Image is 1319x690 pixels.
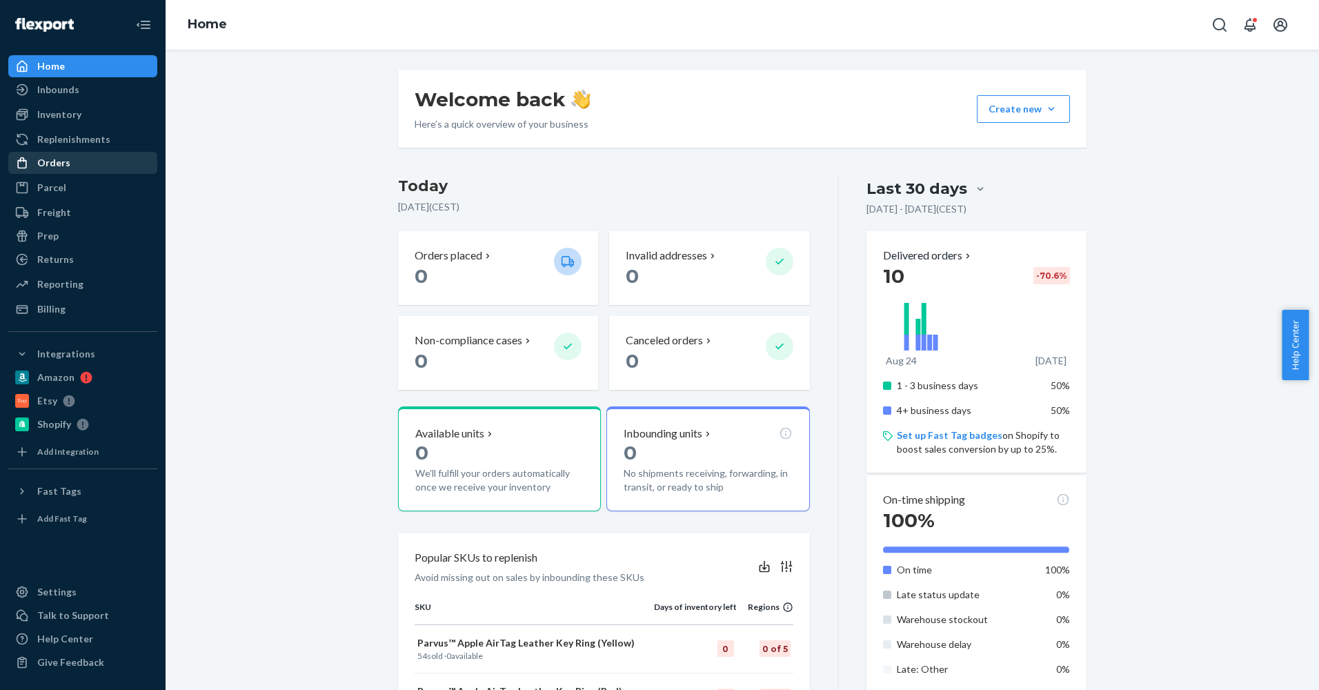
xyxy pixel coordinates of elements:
div: Last 30 days [866,178,967,199]
button: Inbounding units0No shipments receiving, forwarding, in transit, or ready to ship [606,406,809,511]
a: Home [188,17,227,32]
a: Prep [8,225,157,247]
p: Orders placed [415,248,482,264]
p: Late status update [897,588,1033,602]
button: Integrations [8,343,157,365]
th: Days of inventory left [654,601,737,624]
a: Billing [8,298,157,320]
p: Warehouse delay [897,638,1033,651]
a: Parcel [8,177,157,199]
ol: breadcrumbs [177,5,238,45]
div: Freight [37,206,71,219]
p: No shipments receiving, forwarding, in transit, or ready to ship [624,466,792,494]
div: Regions [737,601,793,613]
span: 0 [624,441,637,464]
div: Shopify [37,417,71,431]
div: Help Center [37,632,93,646]
p: Popular SKUs to replenish [415,550,537,566]
p: Here’s a quick overview of your business [415,117,591,131]
p: [DATE] ( CEST ) [398,200,810,214]
span: 0% [1056,613,1070,625]
a: Shopify [8,413,157,435]
div: Add Fast Tag [37,513,87,524]
a: Orders [8,152,157,174]
p: 4+ business days [897,404,1033,417]
p: Canceled orders [626,333,703,348]
p: Invalid addresses [626,248,707,264]
p: On-time shipping [883,492,965,508]
a: Add Fast Tag [8,508,157,530]
button: Orders placed 0 [398,231,598,305]
div: Inventory [37,108,81,121]
button: Open account menu [1267,11,1294,39]
span: 50% [1051,404,1070,416]
button: Create new [977,95,1070,123]
div: Replenishments [37,132,110,146]
button: Close Navigation [130,11,157,39]
p: Non-compliance cases [415,333,522,348]
a: Home [8,55,157,77]
div: Amazon [37,371,75,384]
button: Delivered orders [883,248,973,264]
a: Inventory [8,103,157,126]
button: Open notifications [1236,11,1264,39]
span: 50% [1051,379,1070,391]
p: sold · available [417,650,651,662]
a: Set up Fast Tag badges [897,429,1002,441]
button: Open Search Box [1206,11,1233,39]
a: Amazon [8,366,157,388]
div: Home [37,59,65,73]
p: Inbounding units [624,426,702,442]
div: Give Feedback [37,655,104,669]
p: [DATE] [1035,354,1067,368]
p: Available units [415,426,484,442]
button: Give Feedback [8,651,157,673]
th: SKU [415,601,654,624]
button: Fast Tags [8,480,157,502]
p: on Shopify to boost sales conversion by up to 25%. [897,428,1070,456]
button: Help Center [1282,310,1309,380]
div: Inbounds [37,83,79,97]
a: Add Integration [8,441,157,463]
span: 0% [1056,638,1070,650]
img: Flexport logo [15,18,74,32]
button: Non-compliance cases 0 [398,316,598,390]
span: 0 [415,441,428,464]
div: Etsy [37,394,57,408]
p: Avoid missing out on sales by inbounding these SKUs [415,571,644,584]
h3: Today [398,175,810,197]
h1: Welcome back [415,87,591,112]
div: Settings [37,585,77,599]
div: 0 of 5 [760,640,791,657]
span: 0 [626,349,639,373]
a: Inbounds [8,79,157,101]
div: Prep [37,229,59,243]
p: Aug 24 [886,354,917,368]
a: Freight [8,201,157,224]
span: 0 [415,349,428,373]
span: 0 [446,651,451,661]
div: -70.6 % [1033,267,1070,284]
span: 0 [415,264,428,288]
div: Orders [37,156,70,170]
img: hand-wave emoji [571,90,591,109]
p: Warehouse stockout [897,613,1033,627]
a: Returns [8,248,157,270]
p: Late: Other [897,662,1033,676]
span: 10 [883,264,904,288]
span: 0 [626,264,639,288]
div: 0 [717,640,734,657]
button: Invalid addresses 0 [609,231,809,305]
div: Integrations [37,347,95,361]
div: Fast Tags [37,484,81,498]
div: Billing [37,302,66,316]
a: Reporting [8,273,157,295]
p: We'll fulfill your orders automatically once we receive your inventory [415,466,584,494]
a: Help Center [8,628,157,650]
div: Add Integration [37,446,99,457]
a: Etsy [8,390,157,412]
button: Canceled orders 0 [609,316,809,390]
p: On time [897,563,1033,577]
